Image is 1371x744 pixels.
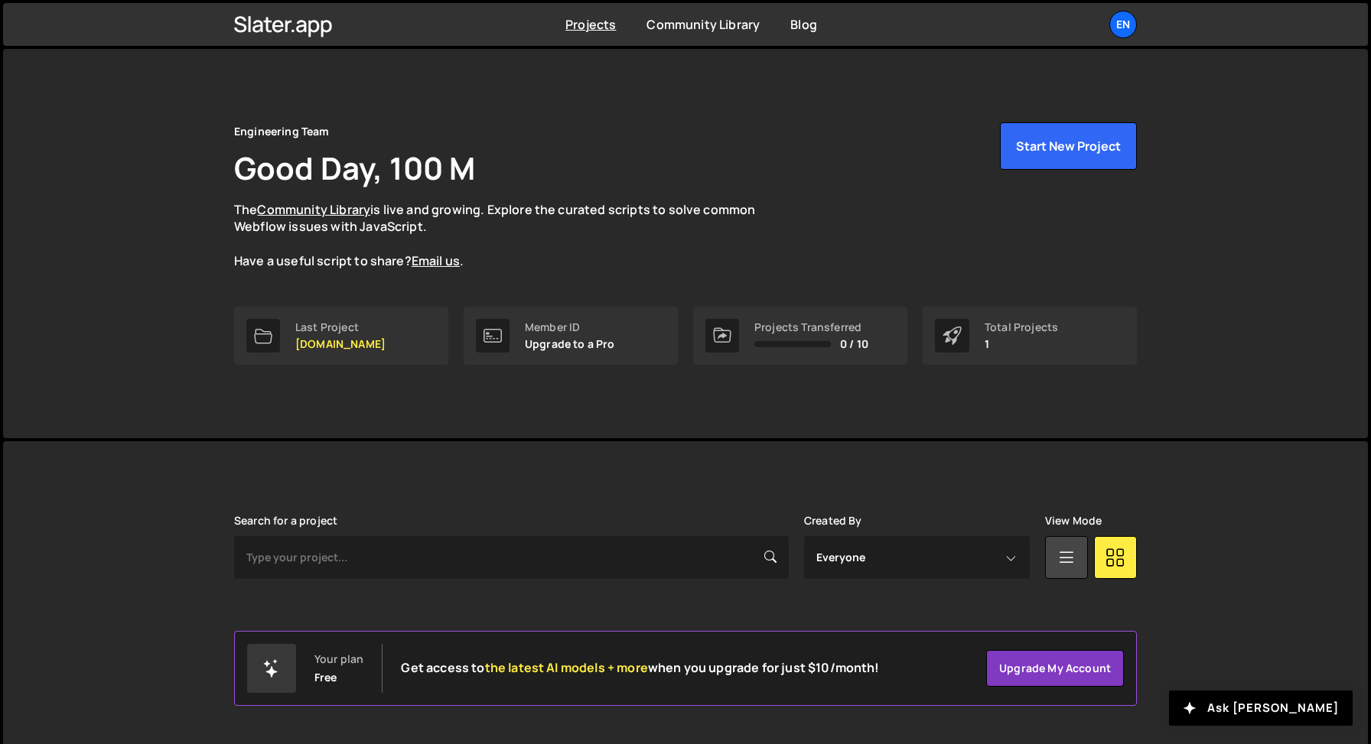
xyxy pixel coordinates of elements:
[234,147,475,189] h1: Good Day, 100 M
[1169,690,1353,726] button: Ask [PERSON_NAME]
[234,515,337,527] label: Search for a project
[257,201,370,218] a: Community Library
[646,16,760,33] a: Community Library
[295,338,386,350] p: [DOMAIN_NAME]
[234,122,330,141] div: Engineering Team
[412,252,460,269] a: Email us
[754,321,868,333] div: Projects Transferred
[485,659,648,676] span: the latest AI models + more
[986,650,1124,687] a: Upgrade my account
[790,16,817,33] a: Blog
[985,338,1058,350] p: 1
[525,321,615,333] div: Member ID
[525,338,615,350] p: Upgrade to a Pro
[565,16,616,33] a: Projects
[1045,515,1102,527] label: View Mode
[234,536,789,579] input: Type your project...
[295,321,386,333] div: Last Project
[314,653,363,665] div: Your plan
[1109,11,1137,38] a: En
[401,661,879,675] h2: Get access to when you upgrade for just $10/month!
[234,307,448,365] a: Last Project [DOMAIN_NAME]
[314,671,337,684] div: Free
[804,515,862,527] label: Created By
[1000,122,1137,170] button: Start New Project
[840,338,868,350] span: 0 / 10
[234,201,785,270] p: The is live and growing. Explore the curated scripts to solve common Webflow issues with JavaScri...
[985,321,1058,333] div: Total Projects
